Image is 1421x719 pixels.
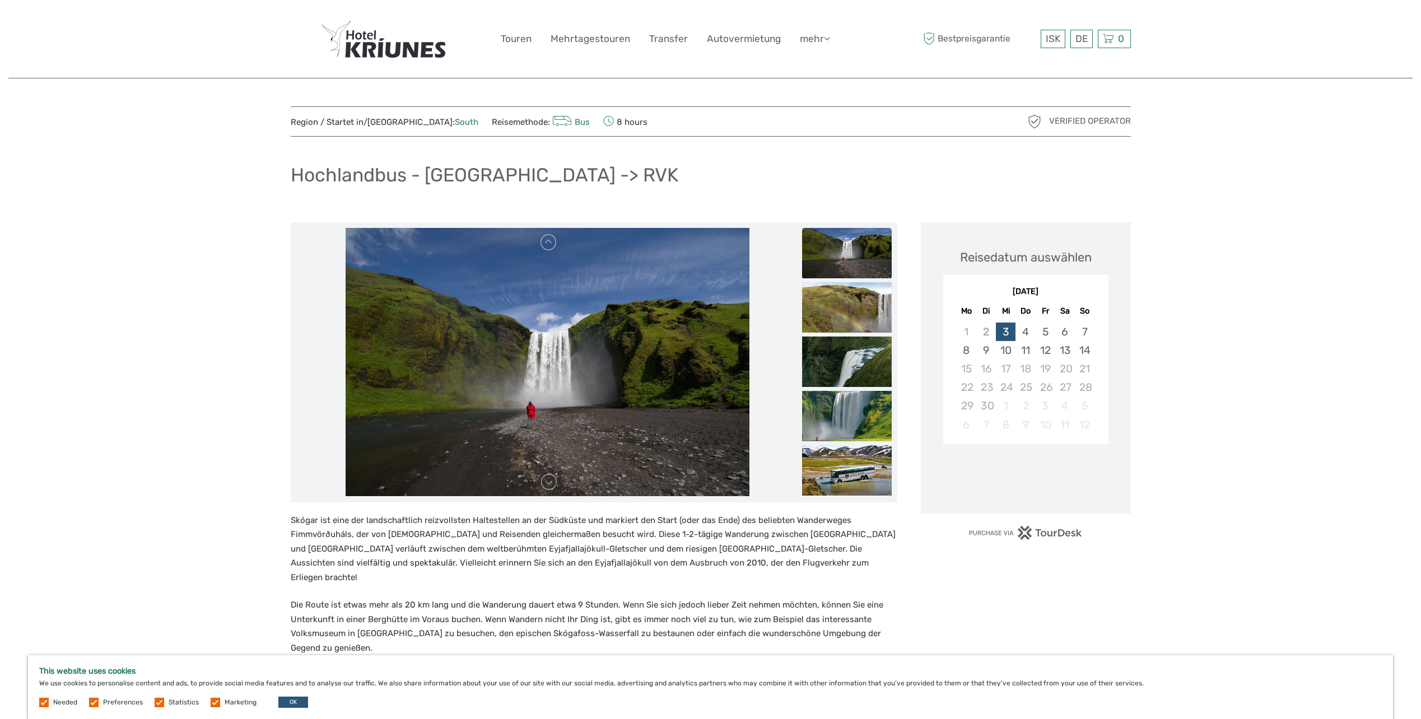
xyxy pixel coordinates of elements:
[455,117,478,127] a: South
[39,666,1382,676] h5: This website uses cookies
[957,304,976,319] div: Mo
[1036,323,1055,341] div: Choose Freitag, 5. September 2025
[1075,396,1094,415] div: Not available Sonntag, 5. Oktober 2025
[996,378,1015,396] div: Not available Mittwoch, 24. September 2025
[1055,359,1075,378] div: Not available Samstag, 20. September 2025
[957,415,976,434] div: Not available Montag, 6. Oktober 2025
[1026,113,1043,130] img: verified_operator_grey_128.png
[551,31,630,47] a: Mehrtagestouren
[501,31,532,47] a: Touren
[1015,323,1035,341] div: Choose Donnerstag, 4. September 2025
[1075,323,1094,341] div: Choose Sonntag, 7. September 2025
[1075,378,1094,396] div: Not available Sonntag, 28. September 2025
[1075,341,1094,359] div: Choose Sonntag, 14. September 2025
[802,391,892,441] img: 1bef0d11611f430590399cd2e6cae92c_slider_thumbnail.jpg
[492,114,590,129] span: Reisemethode:
[921,30,1038,48] span: Bestpreisgarantie
[1015,415,1035,434] div: Not available Donnerstag, 9. Oktober 2025
[996,396,1015,415] div: Not available Mittwoch, 1. Oktober 2025
[800,31,830,47] a: mehr
[976,378,996,396] div: Not available Dienstag, 23. September 2025
[943,286,1108,298] div: [DATE]
[802,228,892,278] img: d90008eeb35343099e97a6ad33df46b2_slider_thumbnail.jpg
[968,526,1082,540] img: PurchaseViaTourDesk.png
[1049,115,1131,127] span: Verified Operator
[1036,341,1055,359] div: Choose Freitag, 12. September 2025
[53,698,77,707] label: Needed
[947,323,1105,434] div: month 2025-09
[996,341,1015,359] div: Choose Mittwoch, 10. September 2025
[1055,304,1075,319] div: Sa
[996,415,1015,434] div: Not available Mittwoch, 8. Oktober 2025
[278,697,308,708] button: OK
[1015,359,1035,378] div: Not available Donnerstag, 18. September 2025
[996,359,1015,378] div: Not available Mittwoch, 17. September 2025
[976,341,996,359] div: Choose Dienstag, 9. September 2025
[957,396,976,415] div: Not available Montag, 29. September 2025
[649,31,688,47] a: Transfer
[957,323,976,341] div: Not available Montag, 1. September 2025
[550,117,590,127] a: Bus
[1055,415,1075,434] div: Not available Samstag, 11. Oktober 2025
[103,698,143,707] label: Preferences
[957,378,976,396] div: Not available Montag, 22. September 2025
[1055,323,1075,341] div: Choose Samstag, 6. September 2025
[707,31,781,47] a: Autovermietung
[976,396,996,415] div: Not available Dienstag, 30. September 2025
[225,698,257,707] label: Marketing
[1015,304,1035,319] div: Do
[957,359,976,378] div: Not available Montag, 15. September 2025
[322,21,445,58] img: 410-7945424d-a010-4ae1-a993-2f39e882567d_logo_big.jpg
[291,164,678,186] h1: Hochlandbus - [GEOGRAPHIC_DATA] -> RVK
[1015,396,1035,415] div: Not available Donnerstag, 2. Oktober 2025
[603,114,647,129] span: 8 hours
[1075,359,1094,378] div: Not available Sonntag, 21. September 2025
[291,513,897,585] p: Skógar ist eine der landschaftlich reizvollsten Haltestellen an der Südküste und markiert den Sta...
[996,323,1015,341] div: Choose Mittwoch, 3. September 2025
[957,341,976,359] div: Choose Montag, 8. September 2025
[1075,304,1094,319] div: So
[1055,396,1075,415] div: Not available Samstag, 4. Oktober 2025
[1116,33,1126,44] span: 0
[1046,33,1060,44] span: ISK
[291,116,478,128] span: Region / Startet in/[GEOGRAPHIC_DATA]:
[1015,341,1035,359] div: Choose Donnerstag, 11. September 2025
[976,323,996,341] div: Not available Dienstag, 2. September 2025
[976,304,996,319] div: Di
[802,445,892,496] img: a681dcb0977c45c798c2963f95d29bec_slider_thumbnail.jpg
[976,415,996,434] div: Not available Dienstag, 7. Oktober 2025
[976,359,996,378] div: Not available Dienstag, 16. September 2025
[1036,396,1055,415] div: Not available Freitag, 3. Oktober 2025
[996,304,1015,319] div: Mi
[1036,359,1055,378] div: Not available Freitag, 19. September 2025
[1075,415,1094,434] div: Not available Sonntag, 12. Oktober 2025
[28,655,1393,719] div: We use cookies to personalise content and ads, to provide social media features and to analyse ou...
[1036,415,1055,434] div: Not available Freitag, 10. Oktober 2025
[1036,378,1055,396] div: Not available Freitag, 26. September 2025
[1022,473,1029,480] div: Loading...
[802,337,892,387] img: a406e392f39b453b9c692fae1414ff81_slider_thumbnail.jpg
[960,249,1092,266] div: Reisedatum auswählen
[291,598,897,655] p: Die Route ist etwas mehr als 20 km lang und die Wanderung dauert etwa 9 Stunden. Wenn Sie sich je...
[1036,304,1055,319] div: Fr
[1055,341,1075,359] div: Choose Samstag, 13. September 2025
[1070,30,1093,48] div: DE
[802,282,892,333] img: 5a2967ff0f724e59aca2e844a4d82655_slider_thumbnail.jpg
[1015,378,1035,396] div: Not available Donnerstag, 25. September 2025
[1055,378,1075,396] div: Not available Samstag, 27. September 2025
[346,228,749,497] img: d90008eeb35343099e97a6ad33df46b2_main_slider.jpg
[169,698,199,707] label: Statistics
